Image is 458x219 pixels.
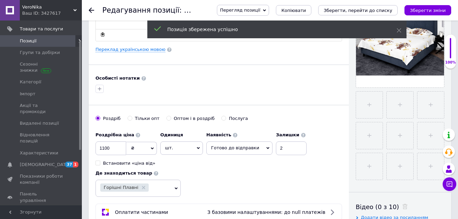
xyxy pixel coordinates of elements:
[20,120,59,126] span: Видалені позиції
[131,146,134,151] span: ₴
[404,5,451,15] button: Зберегти зміни
[410,8,446,13] i: Зберегти зміни
[20,102,63,115] span: Акції та промокоди
[20,38,36,44] span: Позиції
[20,26,63,32] span: Товари та послуги
[174,115,215,122] div: Оптом і в роздріб
[443,177,456,191] button: Чат з покупцем
[20,50,60,56] span: Групи та добірки
[20,61,63,73] span: Сезонні знижки
[160,141,203,154] span: шт.
[22,4,73,10] span: VeroNika
[7,49,239,56] p: - ткань выдерживает до 200 стирок, сохраняя цвет и рисунок
[207,209,325,215] span: З базовими налаштуваннями: до null платежів
[20,191,63,203] span: Панель управління
[160,132,183,137] b: Одиниця
[20,162,70,168] span: [DEMOGRAPHIC_DATA]
[20,132,63,144] span: Відновлення позицій
[276,5,311,15] button: Копіювати
[115,209,168,215] span: Оплатити частинами
[104,185,138,190] span: Горішні Плавні
[22,10,82,16] div: Ваш ID: 3427617
[7,26,239,33] p: Основные характеристики:
[7,37,239,44] p: - высокое качество ткани
[445,60,456,65] div: 100%
[229,115,248,122] div: Послуга
[99,31,106,38] a: Зробити резервну копію зараз
[65,162,73,167] span: 37
[135,115,160,122] div: Тільки опт
[95,47,165,52] a: Переклад українською мовою
[95,141,126,155] input: 0
[445,34,456,69] div: 100% Якість заповнення
[281,8,306,13] span: Копіювати
[20,150,58,156] span: Характеристики
[95,76,140,81] b: Особисті нотатки
[103,115,121,122] div: Роздріб
[7,60,239,67] p: - ткань не дает усадку, не скатывается
[211,145,259,150] span: Готово до відправки
[7,7,239,67] body: Редактор, E3A3B3DE-AE01-49DF-825C-C54BC35C5E3E
[356,203,399,210] span: Відео (0 з 10)
[20,91,35,97] span: Імпорт
[276,132,299,137] b: Залишки
[324,8,392,13] i: Зберегти, перейти до списку
[95,132,134,137] b: Роздрібна ціна
[7,7,239,21] p: Наше постельное белье сделано с любовью и индивидуальным подходом к каждому клиенту. Мы используе...
[20,173,63,186] span: Показники роботи компанії
[89,8,94,13] div: Повернутися назад
[318,5,398,15] button: Зберегти, перейти до списку
[95,170,152,176] b: Де знаходиться товар
[73,162,78,167] span: 1
[167,26,380,33] div: Позиція збережена успішно
[20,79,41,85] span: Категорії
[220,8,260,13] span: Перегляд позиції
[206,132,231,137] b: Наявність
[276,141,307,155] input: -
[103,160,156,166] div: Встановити «ціна від»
